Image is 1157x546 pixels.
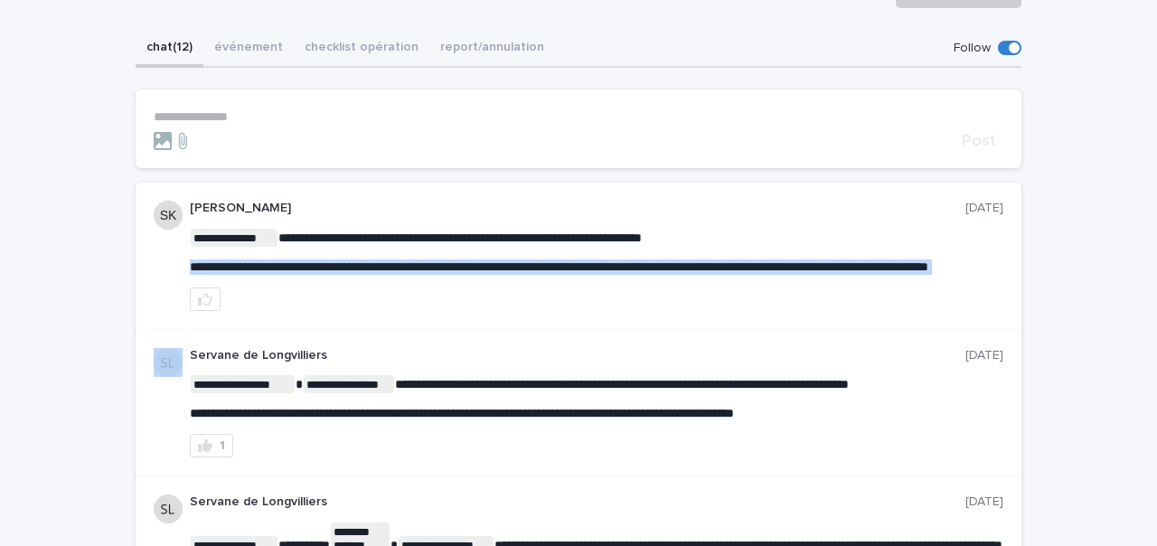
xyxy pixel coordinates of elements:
[965,494,1003,510] p: [DATE]
[190,348,965,363] p: Servane de Longvilliers
[965,348,1003,363] p: [DATE]
[190,287,221,311] button: like this post
[962,133,996,149] span: Post
[136,30,203,68] button: chat (12)
[203,30,294,68] button: événement
[294,30,429,68] button: checklist opération
[220,439,225,452] div: 1
[429,30,555,68] button: report/annulation
[955,133,1003,149] button: Post
[190,494,965,510] p: Servane de Longvilliers
[965,201,1003,216] p: [DATE]
[190,201,965,216] p: [PERSON_NAME]
[190,434,233,457] button: 1
[954,41,991,56] p: Follow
